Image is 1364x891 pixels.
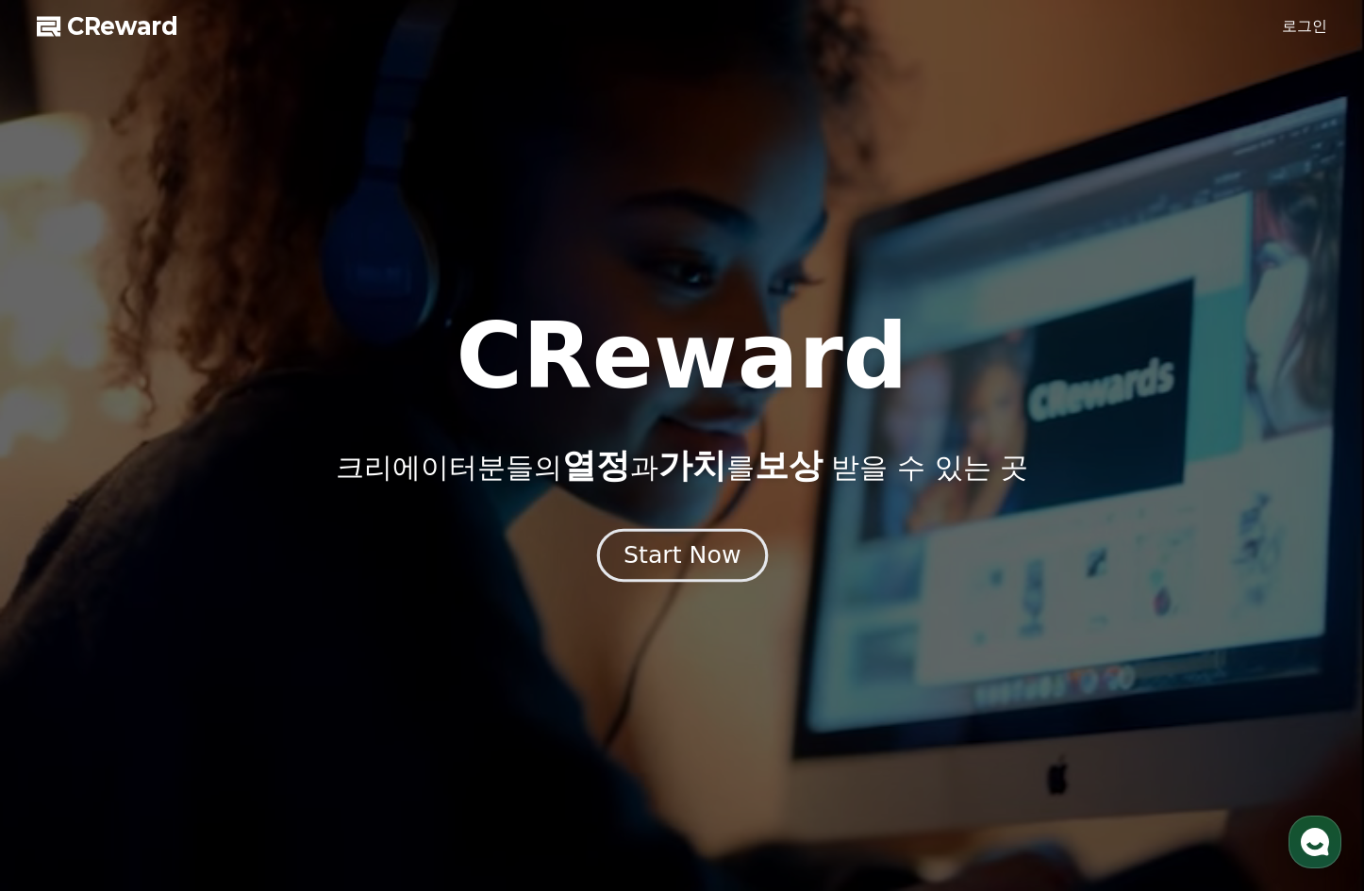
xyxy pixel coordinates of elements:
[6,598,125,645] a: 홈
[336,447,1028,485] p: 크리에이터분들의 과 를 받을 수 있는 곳
[624,539,740,571] div: Start Now
[601,549,764,567] a: Start Now
[173,627,195,642] span: 대화
[658,446,726,485] span: 가치
[456,311,907,402] h1: CReward
[67,11,178,41] span: CReward
[125,598,243,645] a: 대화
[37,11,178,41] a: CReward
[1282,15,1327,38] a: 로그인
[59,626,71,641] span: 홈
[243,598,362,645] a: 설정
[291,626,314,641] span: 설정
[562,446,630,485] span: 열정
[755,446,823,485] span: 보상
[596,528,767,582] button: Start Now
